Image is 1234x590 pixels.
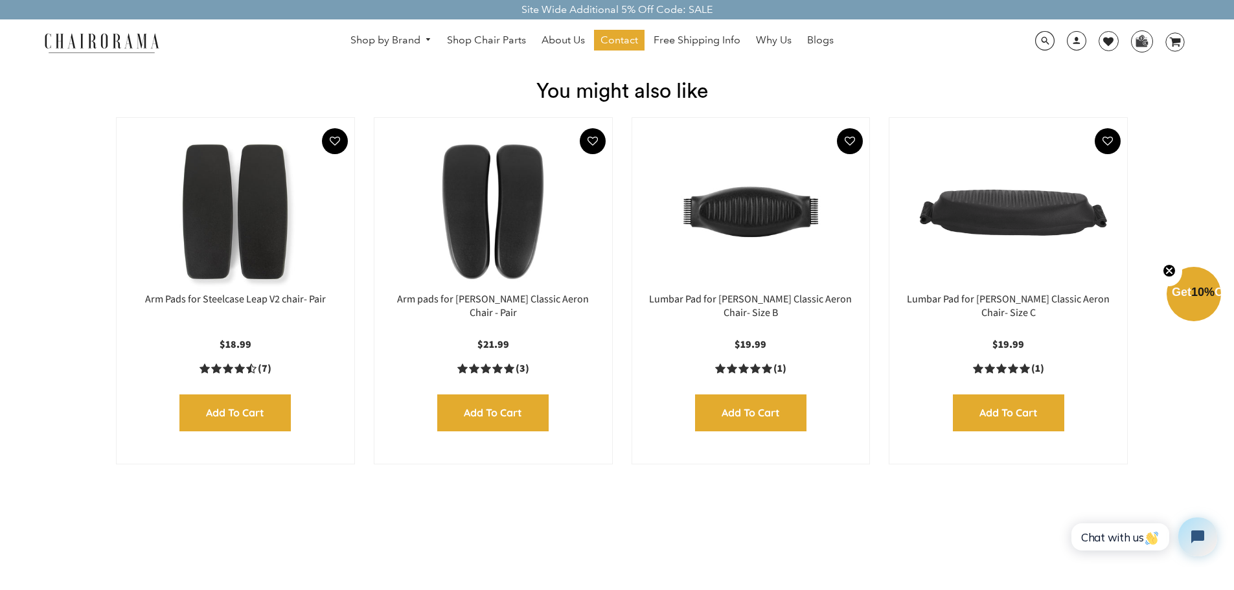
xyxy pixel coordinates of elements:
h1: You might also like [10,63,1234,103]
div: Get10%OffClose teaser [1167,268,1221,323]
input: Add to Cart [179,394,291,431]
button: Add To Wishlist [1095,128,1121,154]
a: Lumbar Pad for Herman Miller Classic Aeron Chair- Size C - chairorama Lumbar Pad for Herman Mille... [902,131,1114,293]
a: Arm Pads for Steelcase Leap V2 chair- Pair [145,292,326,306]
a: 4.4 rating (7 votes) [130,361,341,375]
input: Add to Cart [695,394,806,431]
a: Shop Chair Parts [440,30,532,51]
a: Shop by Brand [344,30,439,51]
a: About Us [535,30,591,51]
a: Free Shipping Info [647,30,747,51]
iframe: Tidio Chat [1057,506,1228,567]
input: Add to Cart [953,394,1064,431]
nav: DesktopNavigation [222,30,963,54]
span: 10% [1191,286,1215,299]
a: Blogs [801,30,840,51]
span: Contact [600,34,638,47]
span: (1) [773,362,786,376]
span: (7) [258,362,271,376]
span: (3) [516,362,529,376]
a: Lumbar Pad for Herman Miller Classic Aeron Chair- Size B - chairorama Lumbar Pad for Herman Mille... [645,131,857,293]
a: 5.0 rating (1 votes) [902,361,1114,375]
img: Arm pads for Herman Miller Classic Aeron Chair - Pair - chairorama [387,131,599,293]
span: $18.99 [220,337,251,351]
input: Add to Cart [437,394,549,431]
a: Why Us [749,30,798,51]
a: Lumbar Pad for [PERSON_NAME] Classic Aeron Chair- Size C [907,292,1110,319]
img: Lumbar Pad for Herman Miller Classic Aeron Chair- Size B - chairorama [645,131,857,293]
img: Lumbar Pad for Herman Miller Classic Aeron Chair- Size C - chairorama [902,131,1114,293]
button: Add To Wishlist [837,128,863,154]
span: Blogs [807,34,834,47]
img: chairorama [37,31,166,54]
span: $21.99 [477,337,509,351]
span: About Us [542,34,585,47]
img: Arm Pads for Steelcase Leap V2 chair- Pair - chairorama [130,131,341,293]
button: Close teaser [1156,256,1182,286]
a: Contact [594,30,645,51]
span: $19.99 [735,337,766,351]
span: $19.99 [992,337,1024,351]
a: 5.0 rating (3 votes) [387,361,599,375]
span: Free Shipping Info [654,34,740,47]
a: Arm pads for [PERSON_NAME] Classic Aeron Chair - Pair [397,292,589,319]
a: Arm Pads for Steelcase Leap V2 chair- Pair - chairorama Arm Pads for Steelcase Leap V2 chair- Pai... [130,131,341,293]
a: 5.0 rating (1 votes) [645,361,857,375]
button: Add To Wishlist [580,128,606,154]
button: Add To Wishlist [322,128,348,154]
span: Why Us [756,34,792,47]
span: (1) [1031,362,1044,376]
span: Get Off [1172,286,1231,299]
img: WhatsApp_Image_2024-07-12_at_16.23.01.webp [1132,31,1152,51]
a: Arm pads for Herman Miller Classic Aeron Chair - Pair - chairorama Arm pads for Herman Miller Cla... [387,131,599,293]
span: Shop Chair Parts [447,34,526,47]
a: Lumbar Pad for [PERSON_NAME] Classic Aeron Chair- Size B [649,292,852,319]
